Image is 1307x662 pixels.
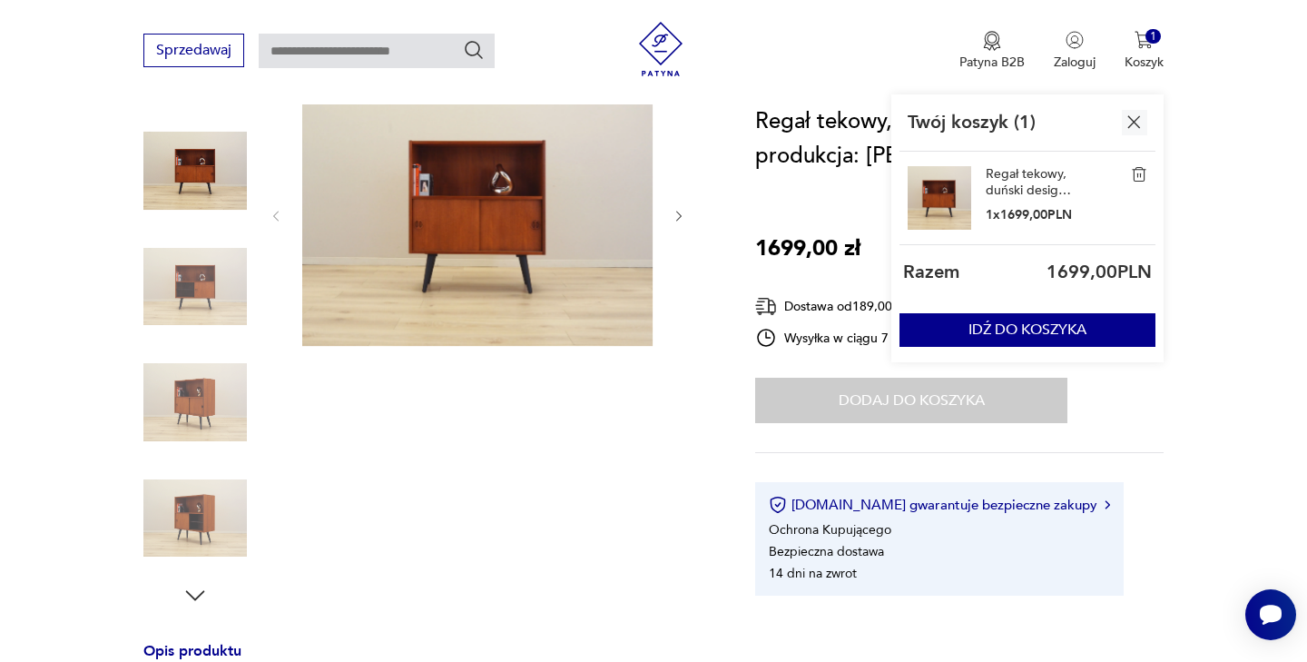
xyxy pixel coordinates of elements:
button: Zaloguj [1054,31,1096,71]
li: Bezpieczna dostawa [769,543,884,560]
h1: Regał tekowy, duński design, lata 70., produkcja: [PERSON_NAME] [755,104,1163,173]
p: Zaloguj [1054,54,1096,71]
p: Patyna B2B [959,54,1025,71]
img: Zdjęcie produktu Regał tekowy, duński design, lata 70., produkcja: Dania [143,119,247,222]
img: Ikonka użytkownika [1066,31,1084,49]
img: Ikona medalu [983,31,1001,51]
iframe: Smartsupp widget button [1245,589,1296,640]
a: Ikona medaluPatyna B2B [959,31,1025,71]
p: Koszyk [1125,54,1164,71]
img: Ikona krzyżyka [1123,111,1145,133]
button: Sprzedawaj [143,34,244,67]
a: Sprzedawaj [143,45,244,58]
button: Szukaj [463,39,485,61]
img: Ikona certyfikatu [769,496,787,514]
p: Razem [903,260,959,284]
a: IDŹ DO KOSZYKA [899,325,1155,338]
p: 1699,00 zł [755,232,860,266]
img: Ikona strzałki w prawo [1105,500,1110,509]
img: Patyna - sklep z meblami i dekoracjami vintage [634,22,688,76]
li: 14 dni na zwrot [769,565,857,582]
img: Zdjęcie produktu Regał tekowy, duński design, lata 70., produkcja: Dania [143,235,247,339]
button: Patyna B2B [959,31,1025,71]
li: Ochrona Kupującego [769,521,891,538]
p: Twój koszyk ( 1 ) [908,110,1036,134]
p: 1699,00 PLN [1047,260,1152,284]
img: Zdjęcie produktu Regał tekowy, duński design, lata 70., produkcja: Dania [302,83,653,346]
button: [DOMAIN_NAME] gwarantuje bezpieczne zakupy [769,496,1109,514]
img: Regał tekowy, duński design, lata 70., produkcja: Dania [908,166,971,230]
div: Dostawa od 189,00 PLN [755,295,973,318]
div: Wysyłka w ciągu 7 dni roboczych [755,327,973,349]
button: IDŹ DO KOSZYKA [899,313,1155,347]
img: Ikona koszyka [1135,31,1153,49]
a: Regał tekowy, duński design, lata 70., produkcja: [PERSON_NAME] [986,166,1076,199]
img: Zdjęcie produktu Regał tekowy, duński design, lata 70., produkcja: Dania [143,467,247,570]
img: Zdjęcie produktu Regał tekowy, duński design, lata 70., produkcja: Dania [143,351,247,454]
div: 1 [1145,29,1161,44]
img: Regał tekowy, duński design, lata 70., produkcja: Dania [1131,166,1147,183]
p: 1 x 1699,00 PLN [986,206,1076,223]
button: 1Koszyk [1125,31,1164,71]
img: Ikona dostawy [755,295,777,318]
